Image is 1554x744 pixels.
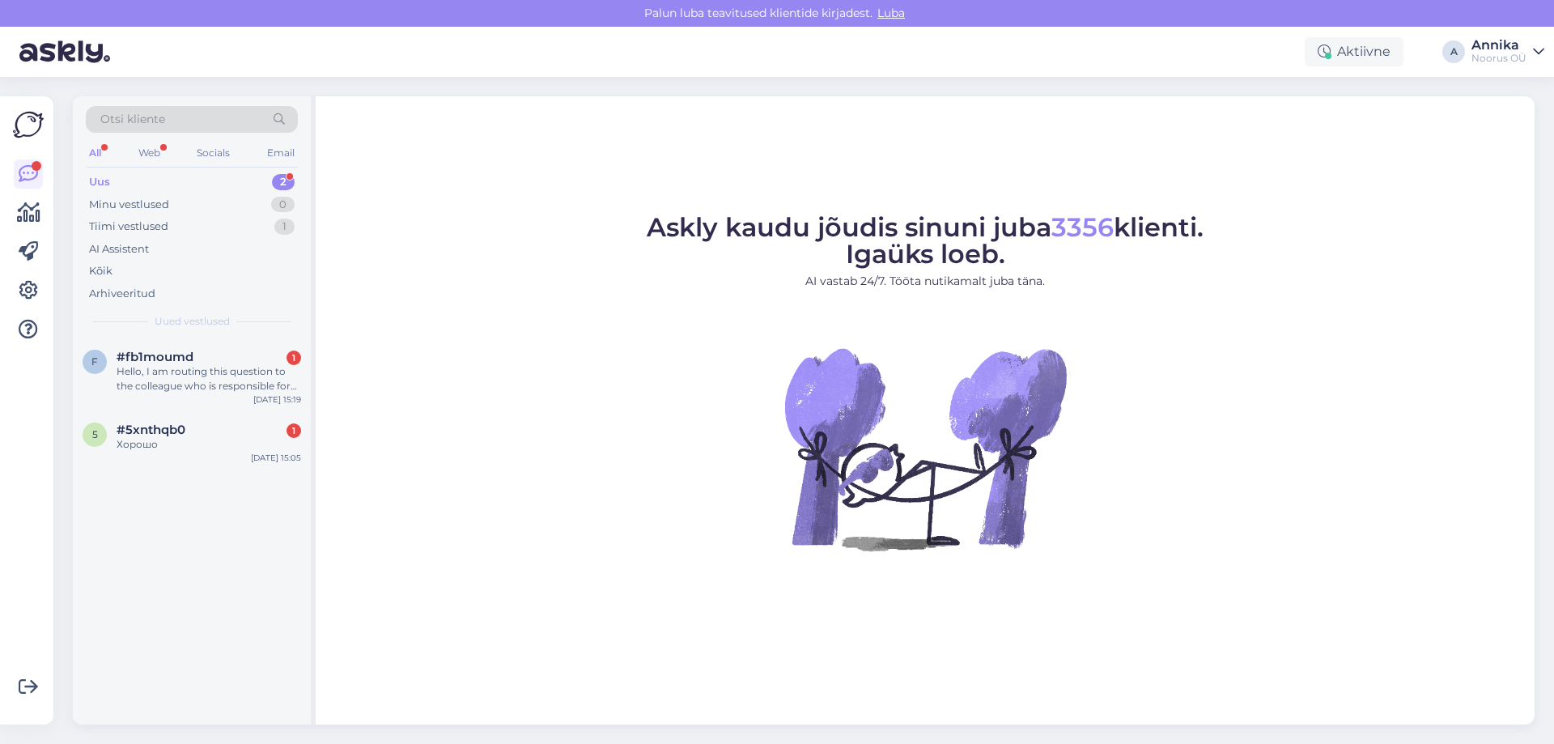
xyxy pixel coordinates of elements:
[89,263,113,279] div: Kõik
[1471,39,1526,52] div: Annika
[155,314,230,329] span: Uued vestlused
[1442,40,1465,63] div: A
[89,219,168,235] div: Tiimi vestlused
[117,350,193,364] span: #fb1moumd
[274,219,295,235] div: 1
[271,197,295,213] div: 0
[251,452,301,464] div: [DATE] 15:05
[193,142,233,164] div: Socials
[117,437,301,452] div: Хорошо
[92,428,98,440] span: 5
[1471,39,1544,65] a: AnnikaNoorus OÜ
[135,142,163,164] div: Web
[100,111,165,128] span: Otsi kliente
[779,303,1071,594] img: No Chat active
[91,355,98,368] span: f
[264,142,298,164] div: Email
[117,364,301,393] div: Hello, I am routing this question to the colleague who is responsible for this topic. The reply m...
[117,423,185,437] span: #5xnthqb0
[13,109,44,140] img: Askly Logo
[89,241,149,257] div: AI Assistent
[89,174,110,190] div: Uus
[647,273,1204,290] p: AI vastab 24/7. Tööta nutikamalt juba täna.
[287,423,301,438] div: 1
[89,197,169,213] div: Minu vestlused
[272,174,295,190] div: 2
[873,6,910,20] span: Luba
[89,286,155,302] div: Arhiveeritud
[1471,52,1526,65] div: Noorus OÜ
[1051,211,1114,243] span: 3356
[287,351,301,365] div: 1
[253,393,301,406] div: [DATE] 15:19
[86,142,104,164] div: All
[1305,37,1403,66] div: Aktiivne
[647,211,1204,270] span: Askly kaudu jõudis sinuni juba klienti. Igaüks loeb.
